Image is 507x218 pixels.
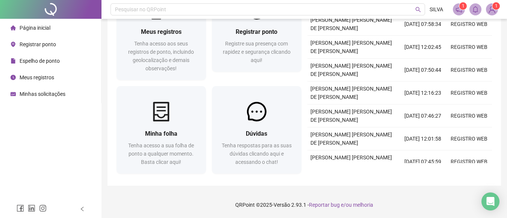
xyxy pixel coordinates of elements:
td: [DATE] 12:01:58 [400,127,446,150]
span: [PERSON_NAME] [PERSON_NAME] DE [PERSON_NAME] [310,154,392,169]
td: REGISTRO WEB [446,59,492,82]
sup: 1 [459,2,467,10]
td: [DATE] 12:16:23 [400,82,446,104]
td: REGISTRO WEB [446,13,492,36]
img: 69732 [486,4,498,15]
span: SILVA [430,5,443,14]
span: Tenha acesso a sua folha de ponto a qualquer momento. Basta clicar aqui! [128,142,194,165]
span: Reportar bug e/ou melhoria [309,202,373,208]
td: REGISTRO WEB [446,36,492,59]
span: [PERSON_NAME] [PERSON_NAME] DE [PERSON_NAME] [310,86,392,100]
td: REGISTRO WEB [446,150,492,173]
span: Registre sua presença com rapidez e segurança clicando aqui! [223,41,291,63]
div: Open Intercom Messenger [481,192,499,210]
span: Minha folha [145,130,177,137]
span: linkedin [28,204,35,212]
td: [DATE] 07:58:34 [400,13,446,36]
td: [DATE] 12:02:45 [400,36,446,59]
td: [DATE] 07:45:59 [400,150,446,173]
td: [DATE] 07:50:44 [400,59,446,82]
span: schedule [11,91,16,97]
footer: QRPoint © 2025 - 2.93.1 - [101,192,507,218]
a: DúvidasTenha respostas para as suas dúvidas clicando aqui e acessando o chat! [212,86,301,174]
span: Meus registros [141,28,182,35]
span: left [80,206,85,212]
span: Registrar ponto [236,28,277,35]
span: environment [11,42,16,47]
span: file [11,58,16,64]
span: Versão [274,202,290,208]
sup: Atualize o seu contato no menu Meus Dados [492,2,500,10]
span: [PERSON_NAME] [PERSON_NAME] DE [PERSON_NAME] [310,109,392,123]
td: REGISTRO WEB [446,82,492,104]
span: instagram [39,204,47,212]
span: [PERSON_NAME] [PERSON_NAME] DE [PERSON_NAME] [310,40,392,54]
span: Dúvidas [246,130,267,137]
span: facebook [17,204,24,212]
span: Meus registros [20,74,54,80]
span: Tenha respostas para as suas dúvidas clicando aqui e acessando o chat! [222,142,292,165]
span: Espelho de ponto [20,58,60,64]
span: [PERSON_NAME] [PERSON_NAME] DE [PERSON_NAME] [310,132,392,146]
td: REGISTRO WEB [446,127,492,150]
a: Minha folhaTenha acesso a sua folha de ponto a qualquer momento. Basta clicar aqui! [117,86,206,174]
span: notification [456,6,462,13]
span: bell [472,6,479,13]
span: 1 [462,3,465,9]
span: 1 [495,3,498,9]
span: Minhas solicitações [20,91,65,97]
span: [PERSON_NAME] [PERSON_NAME] DE [PERSON_NAME] [310,63,392,77]
span: Registrar ponto [20,41,56,47]
span: search [415,7,421,12]
td: REGISTRO WEB [446,104,492,127]
span: Página inicial [20,25,50,31]
span: home [11,25,16,30]
span: clock-circle [11,75,16,80]
span: Tenha acesso aos seus registros de ponto, incluindo geolocalização e demais observações! [128,41,194,71]
td: [DATE] 07:46:27 [400,104,446,127]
